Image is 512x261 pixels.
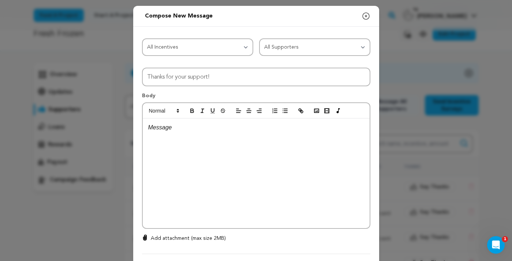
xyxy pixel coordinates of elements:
span: 1 [502,236,508,242]
p: Body [142,92,370,102]
iframe: Intercom live chat [487,236,505,254]
div: Compose New Message [145,12,213,20]
input: Subject [142,68,370,86]
p: Add attachment (max size 2MB) [151,235,226,242]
